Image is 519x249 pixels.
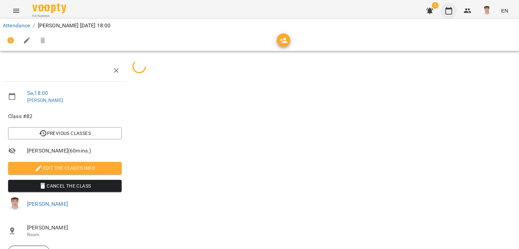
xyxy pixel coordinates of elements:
[27,90,48,96] a: Sa , 18:00
[8,112,122,120] span: Class #82
[27,224,122,232] span: [PERSON_NAME]
[38,22,111,30] p: [PERSON_NAME] [DATE] 18:00
[8,127,122,139] button: Previous Classes
[27,98,63,103] a: [PERSON_NAME]
[8,3,24,19] button: Menu
[14,129,116,137] span: Previous Classes
[482,6,492,16] img: 8fe045a9c59afd95b04cf3756caf59e6.jpg
[27,201,68,207] a: [PERSON_NAME]
[32,3,66,13] img: Voopty Logo
[14,164,116,172] span: Edit the class's Info
[498,4,511,17] button: EN
[33,22,35,30] li: /
[432,2,439,9] span: 1
[27,147,122,155] span: [PERSON_NAME] ( 60 mins. )
[14,182,116,190] span: Cancel the class
[27,231,122,238] p: Room
[8,180,122,192] button: Cancel the class
[32,14,66,18] span: For Business
[501,7,508,14] span: EN
[8,162,122,174] button: Edit the class's Info
[3,22,30,29] a: Attendance
[8,197,22,211] img: 8fe045a9c59afd95b04cf3756caf59e6.jpg
[3,22,516,30] nav: breadcrumb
